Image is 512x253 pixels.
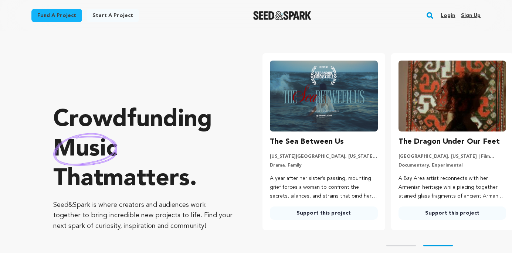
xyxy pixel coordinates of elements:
p: Seed&Spark is where creators and audiences work together to bring incredible new projects to life... [53,200,233,232]
h3: The Dragon Under Our Feet [399,136,500,148]
a: Start a project [87,9,139,22]
p: A year after her sister’s passing, mounting grief forces a woman to confront the secrets, silence... [270,174,377,201]
p: Documentary, Experimental [399,163,506,168]
a: Seed&Spark Homepage [253,11,311,20]
p: A Bay Area artist reconnects with her Armenian heritage while piecing together stained glass frag... [399,174,506,201]
img: hand sketched image [53,133,117,166]
p: [US_STATE][GEOGRAPHIC_DATA], [US_STATE] | Film Short [270,154,377,160]
h3: The Sea Between Us [270,136,344,148]
p: Drama, Family [270,163,377,168]
img: The Dragon Under Our Feet image [399,61,506,131]
p: Crowdfunding that . [53,105,233,194]
a: Support this project [270,206,377,220]
p: [GEOGRAPHIC_DATA], [US_STATE] | Film Feature [399,154,506,160]
span: matters [103,167,190,191]
img: The Sea Between Us image [270,61,377,131]
a: Login [441,10,455,21]
a: Fund a project [31,9,82,22]
a: Support this project [399,206,506,220]
a: Sign up [461,10,481,21]
img: Seed&Spark Logo Dark Mode [253,11,311,20]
